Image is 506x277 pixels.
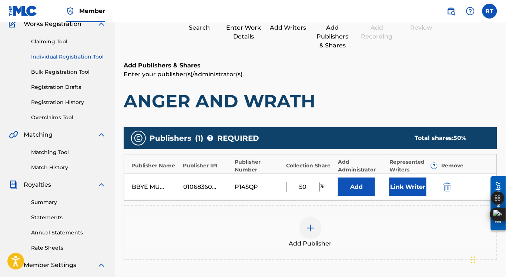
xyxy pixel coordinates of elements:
div: Search [181,23,218,32]
img: MLC Logo [9,6,37,16]
span: ( 1 ) [195,133,203,144]
a: Bulk Registration Tool [31,68,106,76]
span: Add Publisher [289,239,332,248]
div: Review [403,23,440,32]
a: Match History [31,164,106,171]
iframe: Chat Widget [469,241,506,277]
a: Summary [31,198,106,206]
a: Claiming Tool [31,38,106,46]
img: 12a2ab48e56ec057fbd8.svg [443,183,452,191]
h1: ANGER AND WRATH [124,90,497,112]
div: Publisher Number [235,158,283,174]
span: % [320,182,326,192]
a: Annual Statements [31,229,106,237]
img: expand [97,180,106,189]
div: Add Recording [359,23,396,41]
div: Add Publishers & Shares [314,23,351,50]
img: Royalties [9,180,18,189]
iframe: Resource Center [485,174,506,233]
a: Registration History [31,99,106,106]
div: Add Administrator [338,158,386,174]
span: Publishers [150,133,191,144]
div: Remove [441,162,489,170]
h6: Add Publishers & Shares [124,61,497,70]
img: expand [97,130,106,139]
button: Link Writer [389,178,426,196]
span: ? [207,135,213,141]
a: Matching Tool [31,148,106,156]
img: Works Registration [9,20,19,29]
span: 50 % [454,134,467,141]
img: expand [97,20,106,29]
img: help [466,7,475,16]
img: search [447,7,456,16]
div: Represented Writers [390,158,438,174]
span: Royalties [24,180,51,189]
a: Rate Sheets [31,244,106,252]
div: Add Writers [270,23,307,32]
img: add [306,224,315,233]
span: REQUIRED [217,133,259,144]
span: ? [431,163,437,169]
img: Matching [9,130,18,139]
div: Enter Work Details [225,23,262,41]
img: Top Rightsholder [66,7,75,16]
span: Member [79,7,105,15]
div: Publisher Name [131,162,180,170]
div: Collection Share [286,162,335,170]
span: Member Settings [24,261,76,270]
a: Overclaims Tool [31,114,106,121]
img: publishers [134,134,143,143]
span: Works Registration [24,20,81,29]
a: Registration Drafts [31,83,106,91]
div: Total shares: [415,134,482,143]
div: Drag [471,249,476,271]
div: Help [463,4,478,19]
img: expand [97,261,106,270]
div: Publisher IPI [183,162,231,170]
div: User Menu [482,4,497,19]
p: Enter your publisher(s)/administrator(s). [124,70,497,79]
button: Add [338,178,375,196]
a: Individual Registration Tool [31,53,106,61]
span: Matching [24,130,53,139]
a: Public Search [444,4,459,19]
a: Statements [31,214,106,221]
